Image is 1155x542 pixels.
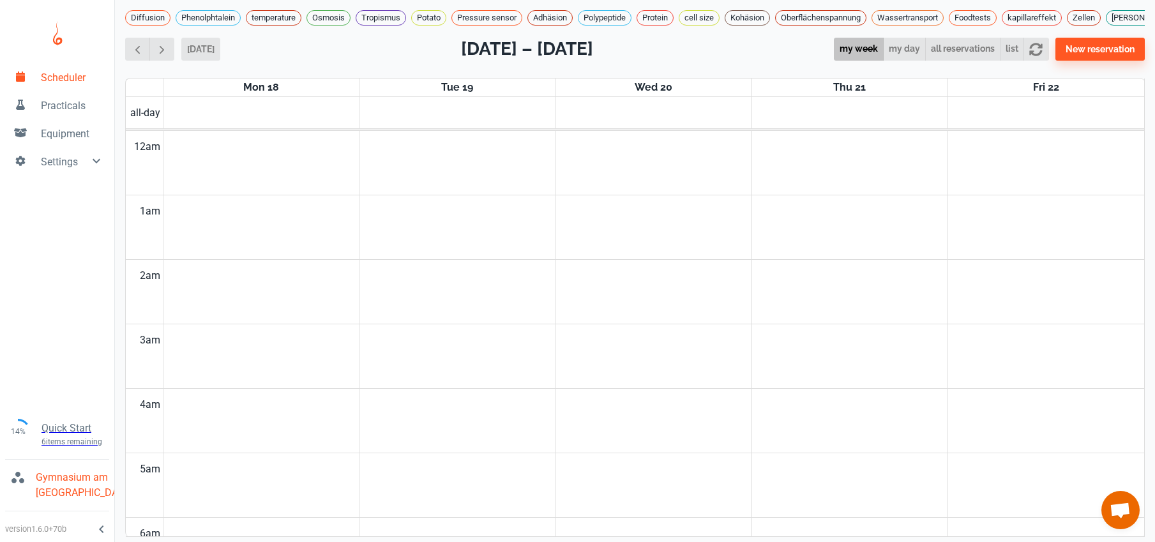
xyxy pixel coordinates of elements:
[1002,10,1062,26] div: kapillareffekt
[637,11,673,24] span: Protein
[137,195,163,227] div: 1am
[246,10,301,26] div: temperature
[725,11,769,24] span: Kohäsion
[883,38,926,61] button: my day
[306,10,351,26] div: Osmosis
[356,11,405,24] span: Tropismus
[632,79,675,96] a: August 20, 2025
[241,79,282,96] a: August 18, 2025
[872,10,944,26] div: Wassertransport
[412,11,446,24] span: Potato
[137,324,163,356] div: 3am
[126,11,170,24] span: Diffusion
[1023,38,1048,61] button: refresh
[181,38,220,61] button: [DATE]
[356,10,406,26] div: Tropismus
[451,10,522,26] div: Pressure sensor
[637,10,674,26] div: Protein
[528,11,572,24] span: Adhäsion
[176,11,240,24] span: Phenolphtalein
[831,79,868,96] a: August 21, 2025
[137,389,163,421] div: 4am
[246,11,301,24] span: temperature
[1002,11,1061,24] span: kapillareffekt
[176,10,241,26] div: Phenolphtalein
[776,11,866,24] span: Oberflächenspannung
[679,10,720,26] div: cell size
[411,10,446,26] div: Potato
[679,11,719,24] span: cell size
[137,260,163,292] div: 2am
[1068,11,1100,24] span: Zellen
[125,38,150,61] button: Previous week
[578,11,631,24] span: Polypeptide
[1067,10,1101,26] div: Zellen
[775,10,866,26] div: Oberflächenspannung
[137,453,163,485] div: 5am
[439,79,476,96] a: August 19, 2025
[1030,79,1062,96] a: August 22, 2025
[149,38,174,61] button: Next week
[452,11,522,24] span: Pressure sensor
[949,11,996,24] span: Foodtests
[1055,38,1145,61] button: New reservation
[1000,38,1024,61] button: list
[578,10,631,26] div: Polypeptide
[949,10,997,26] div: Foodtests
[872,11,943,24] span: Wassertransport
[725,10,770,26] div: Kohäsion
[834,38,884,61] button: my week
[461,36,593,63] h2: [DATE] – [DATE]
[132,131,163,163] div: 12am
[125,10,170,26] div: Diffusion
[925,38,1000,61] button: all reservations
[307,11,350,24] span: Osmosis
[1101,491,1140,529] a: Chat öffnen
[527,10,573,26] div: Adhäsion
[128,105,163,121] span: all-day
